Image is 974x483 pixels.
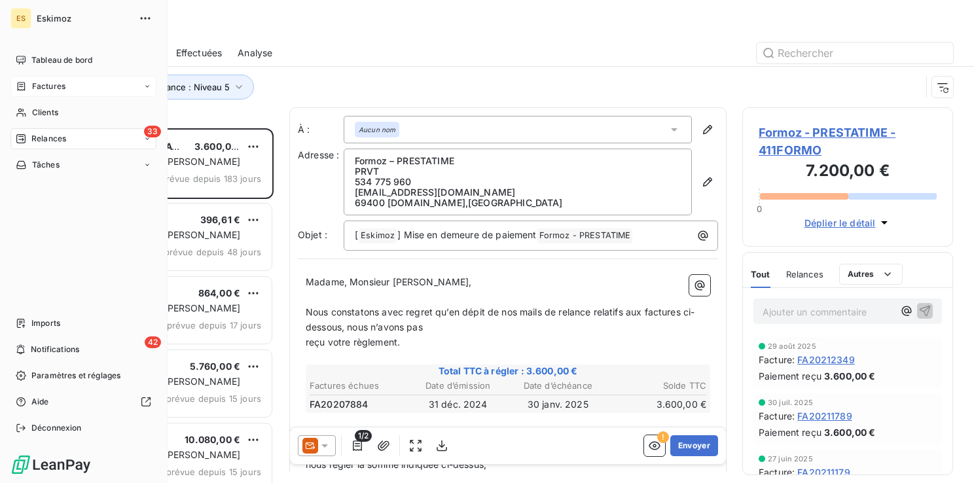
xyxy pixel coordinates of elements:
[355,166,681,177] p: PRVT
[31,133,66,145] span: Relances
[194,141,246,152] span: 3.600,00 €
[768,399,813,406] span: 30 juil. 2025
[797,465,850,479] span: FA20211179
[164,247,261,257] span: prévue depuis 48 jours
[298,229,327,240] span: Objet :
[31,370,120,382] span: Paramètres et réglages
[355,229,358,240] span: [
[355,430,372,442] span: 1/2
[751,269,770,279] span: Tout
[670,435,718,456] button: Envoyer
[359,125,395,134] em: Aucun nom
[797,409,852,423] span: FA20211789
[797,353,855,367] span: FA20212349
[768,342,816,350] span: 29 août 2025
[32,107,58,118] span: Clients
[198,287,240,298] span: 864,00 €
[759,369,821,383] span: Paiement reçu
[144,126,161,137] span: 33
[824,425,876,439] span: 3.600,00 €
[238,46,272,60] span: Analyse
[10,454,92,475] img: Logo LeanPay
[306,276,472,287] span: Madame, Monsieur [PERSON_NAME],
[37,13,131,24] span: Eskimoz
[509,397,607,412] td: 30 janv. 2025
[355,156,681,166] p: Formoz – PRESTATIME
[185,434,240,445] span: 10.080,00 €
[759,425,821,439] span: Paiement reçu
[759,124,937,159] span: Formoz - PRESTATIME - 411FORMO
[306,306,694,332] span: Nous constatons avec regret qu’en dépit de nos mails de relance relatifs aux factures ci-dessous,...
[759,465,795,479] span: Facture :
[759,353,795,367] span: Facture :
[839,264,903,285] button: Autres
[801,215,895,230] button: Déplier le détail
[10,391,156,412] a: Aide
[409,397,508,412] td: 31 déc. 2024
[32,159,60,171] span: Tâches
[298,123,344,136] label: À :
[409,379,508,393] th: Date d’émission
[309,379,408,393] th: Factures échues
[355,187,681,198] p: [EMAIL_ADDRESS][DOMAIN_NAME]
[167,320,261,331] span: prévue depuis 17 jours
[32,80,65,92] span: Factures
[759,409,795,423] span: Facture :
[757,204,762,214] span: 0
[308,365,708,378] span: Total TTC à régler : 3.600,00 €
[145,336,161,348] span: 42
[359,228,397,243] span: Eskimoz
[804,216,876,230] span: Déplier le détail
[537,228,633,243] span: Formoz - PRESTATIME
[31,54,92,66] span: Tableau de bord
[31,317,60,329] span: Imports
[824,369,876,383] span: 3.600,00 €
[10,8,31,29] div: ES
[310,398,369,411] span: FA20207884
[166,393,261,404] span: prévue depuis 15 jours
[306,336,400,348] span: reçu votre règlement.
[190,361,241,372] span: 5.760,00 €
[768,455,813,463] span: 27 juin 2025
[609,397,708,412] td: 3.600,00 €
[31,422,82,434] span: Déconnexion
[609,379,708,393] th: Solde TTC
[176,46,223,60] span: Effectuées
[63,128,274,483] div: grid
[166,467,261,477] span: prévue depuis 15 jours
[161,173,261,184] span: prévue depuis 183 jours
[929,438,961,470] iframe: Intercom live chat
[31,396,49,408] span: Aide
[757,43,953,63] input: Rechercher
[509,379,607,393] th: Date d’échéance
[786,269,823,279] span: Relances
[355,177,681,187] p: 534 775 960
[112,82,230,92] span: Niveau de relance : Niveau 5
[759,159,937,185] h3: 7.200,00 €
[298,149,339,160] span: Adresse :
[31,344,79,355] span: Notifications
[200,214,240,225] span: 396,61 €
[355,198,681,208] p: 69400 [DOMAIN_NAME] , [GEOGRAPHIC_DATA]
[397,229,536,240] span: ] Mise en demeure de paiement
[93,75,254,99] button: Niveau de relance : Niveau 5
